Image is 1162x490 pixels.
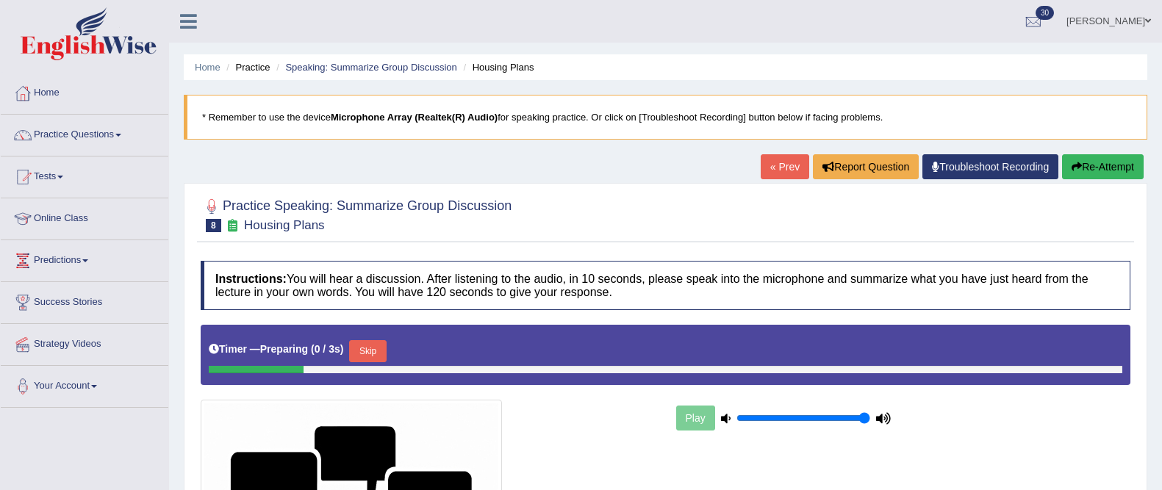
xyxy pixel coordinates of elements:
[201,195,512,232] h2: Practice Speaking: Summarize Group Discussion
[761,154,809,179] a: « Prev
[311,343,315,355] b: (
[1,156,168,193] a: Tests
[206,219,221,232] span: 8
[225,219,240,233] small: Exam occurring question
[349,340,386,362] button: Skip
[244,218,325,232] small: Housing Plans
[195,62,220,73] a: Home
[184,95,1147,140] blockquote: * Remember to use the device for speaking practice. Or click on [Troubleshoot Recording] button b...
[1,198,168,235] a: Online Class
[922,154,1058,179] a: Troubleshoot Recording
[1,115,168,151] a: Practice Questions
[1062,154,1144,179] button: Re-Attempt
[1036,6,1054,20] span: 30
[201,261,1130,310] h4: You will hear a discussion. After listening to the audio, in 10 seconds, please speak into the mi...
[215,273,287,285] b: Instructions:
[459,60,534,74] li: Housing Plans
[340,343,344,355] b: )
[209,344,343,355] h5: Timer —
[813,154,919,179] button: Report Question
[315,343,340,355] b: 0 / 3s
[1,240,168,277] a: Predictions
[1,366,168,403] a: Your Account
[285,62,456,73] a: Speaking: Summarize Group Discussion
[331,112,498,123] b: Microphone Array (Realtek(R) Audio)
[260,343,308,355] b: Preparing
[1,282,168,319] a: Success Stories
[1,73,168,109] a: Home
[1,324,168,361] a: Strategy Videos
[223,60,270,74] li: Practice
